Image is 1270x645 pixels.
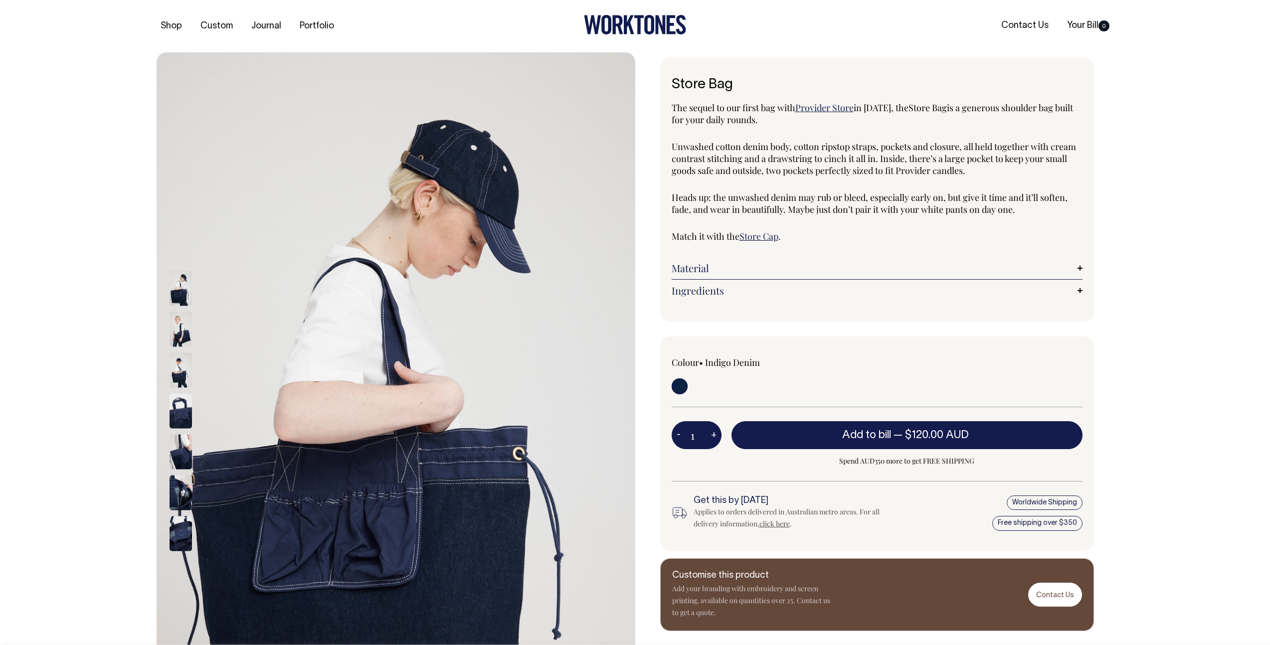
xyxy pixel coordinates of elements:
[854,102,908,114] span: in [DATE], the
[705,356,760,368] label: Indigo Denim
[672,230,781,242] span: Match it with the .
[170,352,192,387] img: indigo-denim
[1063,17,1113,34] a: Your Bill0
[699,356,703,368] span: •
[694,496,896,506] h6: Get this by [DATE]
[170,312,192,346] img: indigo-denim
[739,230,778,242] a: Store Cap
[672,141,1076,176] span: Unwashed cotton denim body, cotton ripstop straps, pockets and closure, all held together with cr...
[170,434,192,469] img: indigo-denim
[672,285,1083,297] a: Ingredients
[672,425,686,445] button: -
[908,102,947,114] span: Store Bag
[672,102,1073,126] span: is a generous shoulder bag built for your daily rounds.
[157,18,186,34] a: Shop
[672,356,836,368] div: Colour
[672,77,1083,93] h1: Store Bag
[672,583,832,619] p: Add your branding with embroidery and screen printing, available on quantities over 25. Contact u...
[196,18,237,34] a: Custom
[795,102,854,114] a: Provider Store
[694,506,896,530] div: Applies to orders delivered in Australian metro areas. For all delivery information, .
[672,102,795,114] span: The sequel to our first bag with
[247,18,285,34] a: Journal
[1028,583,1082,606] a: Contact Us
[706,425,722,445] button: +
[759,519,790,528] a: click here
[997,17,1053,34] a: Contact Us
[672,262,1083,274] a: Material
[894,430,971,440] span: —
[296,18,338,34] a: Portfolio
[731,455,1083,467] span: Spend AUD350 more to get FREE SHIPPING
[731,421,1083,449] button: Add to bill —$120.00 AUD
[1098,20,1109,31] span: 0
[672,191,1068,215] span: Heads up: the unwashed denim may rub or bleed, especially early on, but give it time and it’ll so...
[842,430,891,440] span: Add to bill
[170,271,192,306] img: indigo-denim
[905,430,969,440] span: $120.00 AUD
[170,516,192,551] img: indigo-denim
[170,475,192,510] img: indigo-denim
[672,571,832,581] h6: Customise this product
[170,393,192,428] img: indigo-denim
